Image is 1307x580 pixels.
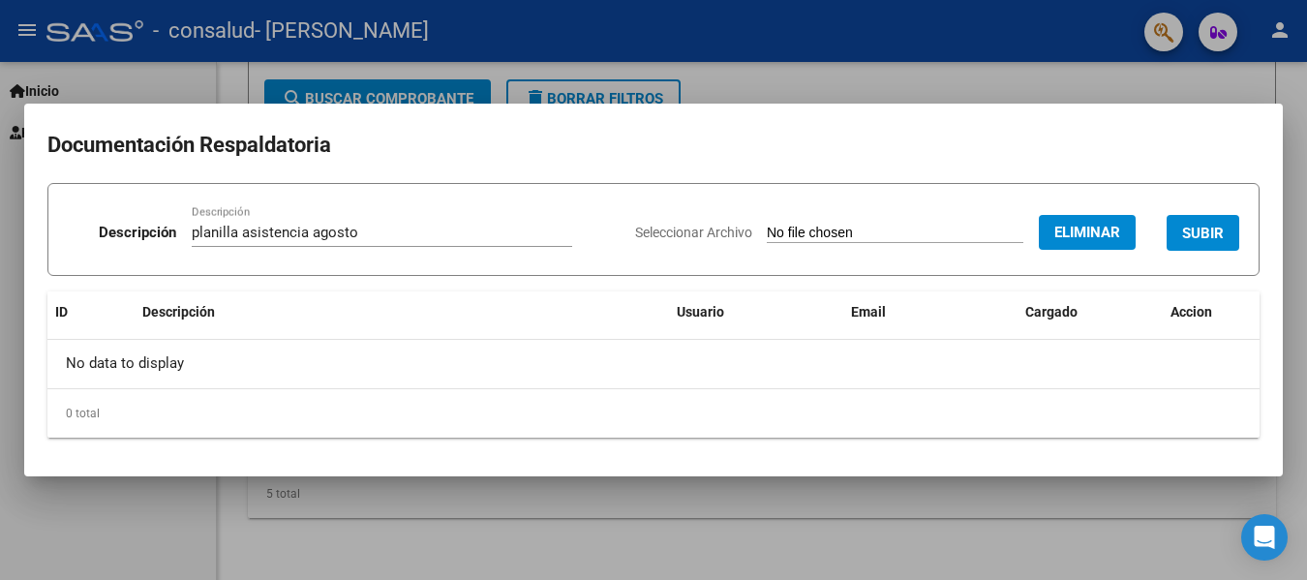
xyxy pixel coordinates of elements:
[669,291,843,333] datatable-header-cell: Usuario
[142,304,215,320] span: Descripción
[1167,215,1239,251] button: SUBIR
[677,304,724,320] span: Usuario
[1054,224,1120,241] span: Eliminar
[635,225,752,240] span: Seleccionar Archivo
[47,127,1260,164] h2: Documentación Respaldatoria
[47,340,1260,388] div: No data to display
[1163,291,1260,333] datatable-header-cell: Accion
[99,222,176,244] p: Descripción
[47,291,135,333] datatable-header-cell: ID
[851,304,886,320] span: Email
[1025,304,1078,320] span: Cargado
[1182,225,1224,242] span: SUBIR
[1018,291,1163,333] datatable-header-cell: Cargado
[55,304,68,320] span: ID
[47,389,1260,438] div: 0 total
[1241,514,1288,561] div: Open Intercom Messenger
[1170,304,1212,320] span: Accion
[843,291,1018,333] datatable-header-cell: Email
[135,291,669,333] datatable-header-cell: Descripción
[1039,215,1136,250] button: Eliminar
